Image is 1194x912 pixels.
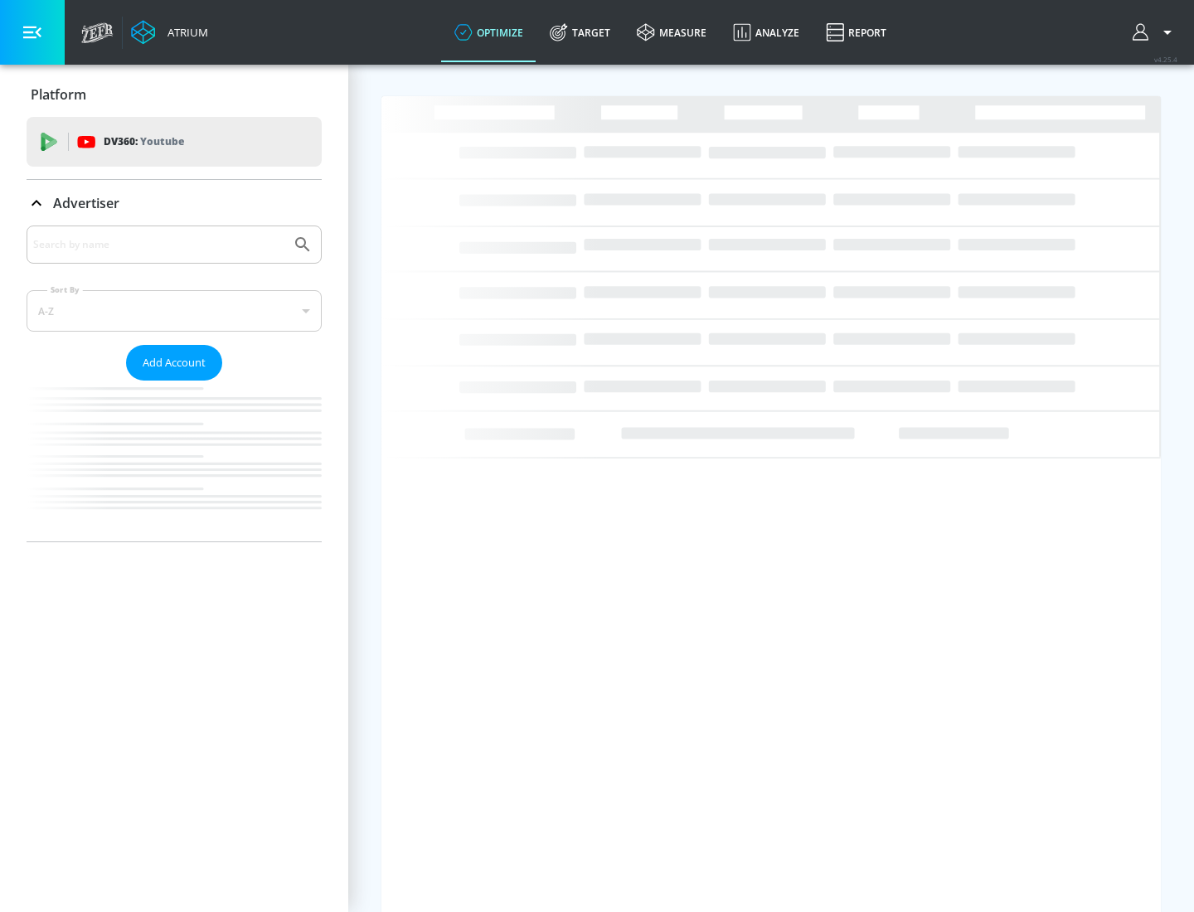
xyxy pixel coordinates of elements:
a: Analyze [720,2,813,62]
div: Atrium [161,25,208,40]
span: Add Account [143,353,206,372]
p: Platform [31,85,86,104]
a: Target [536,2,624,62]
button: Add Account [126,345,222,381]
div: Platform [27,71,322,118]
p: Youtube [140,133,184,150]
span: v 4.25.4 [1154,55,1177,64]
a: Report [813,2,900,62]
div: Advertiser [27,180,322,226]
input: Search by name [33,234,284,255]
p: Advertiser [53,194,119,212]
label: Sort By [47,284,83,295]
nav: list of Advertiser [27,381,322,541]
div: DV360: Youtube [27,117,322,167]
a: optimize [441,2,536,62]
a: Atrium [131,20,208,45]
p: DV360: [104,133,184,151]
a: measure [624,2,720,62]
div: Advertiser [27,226,322,541]
div: A-Z [27,290,322,332]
